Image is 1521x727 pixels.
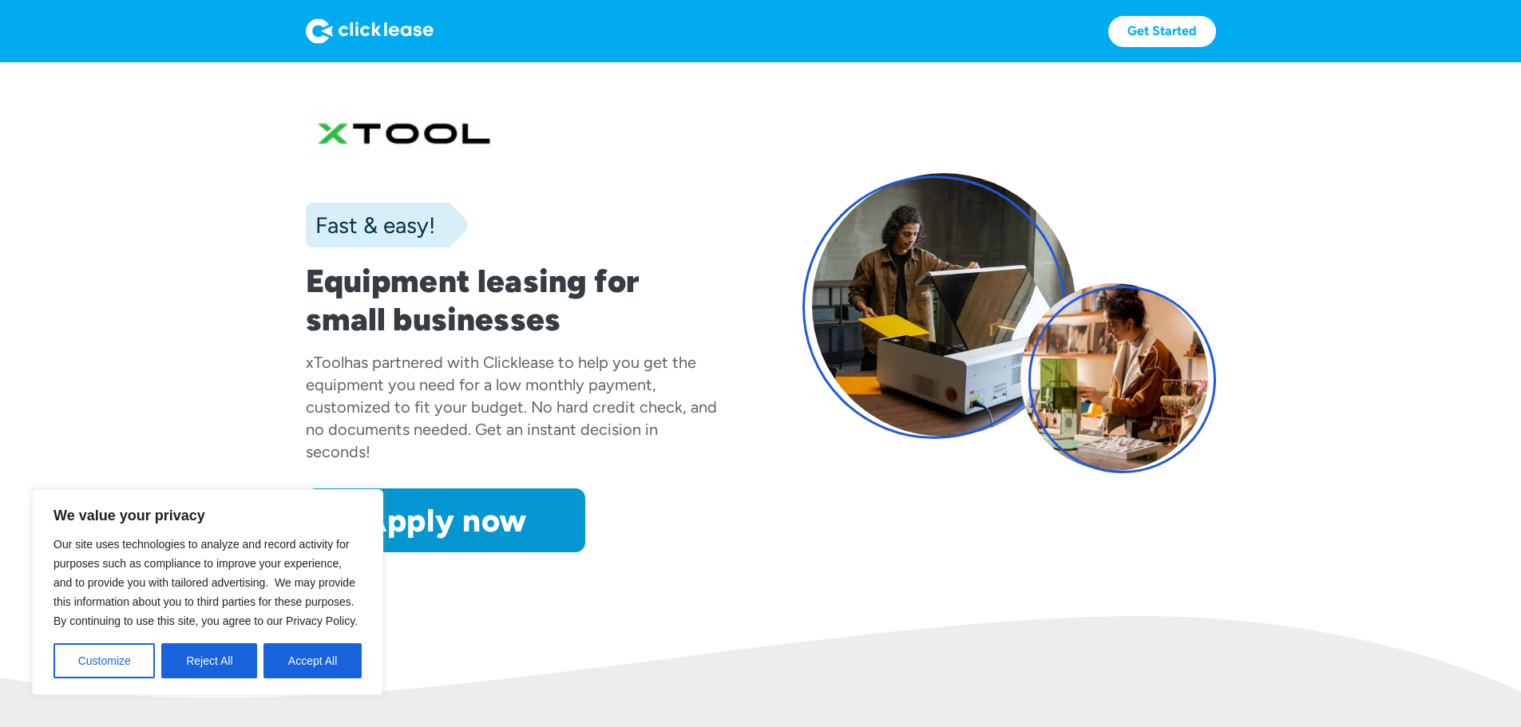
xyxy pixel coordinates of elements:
[161,643,257,678] button: Reject All
[1108,16,1216,47] a: Get Started
[306,353,717,461] div: has partnered with Clicklease to help you get the equipment you need for a low monthly payment, c...
[306,353,344,372] div: xTool
[53,538,358,627] span: Our site uses technologies to analyze and record activity for purposes such as compliance to impr...
[53,506,362,525] p: We value your privacy
[53,643,155,678] button: Customize
[32,489,383,695] div: We value your privacy
[306,18,434,44] img: Logo
[306,262,719,338] h1: Equipment leasing for small businesses
[306,488,585,552] a: Apply now
[263,643,362,678] button: Accept All
[306,209,435,241] div: Fast & easy!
